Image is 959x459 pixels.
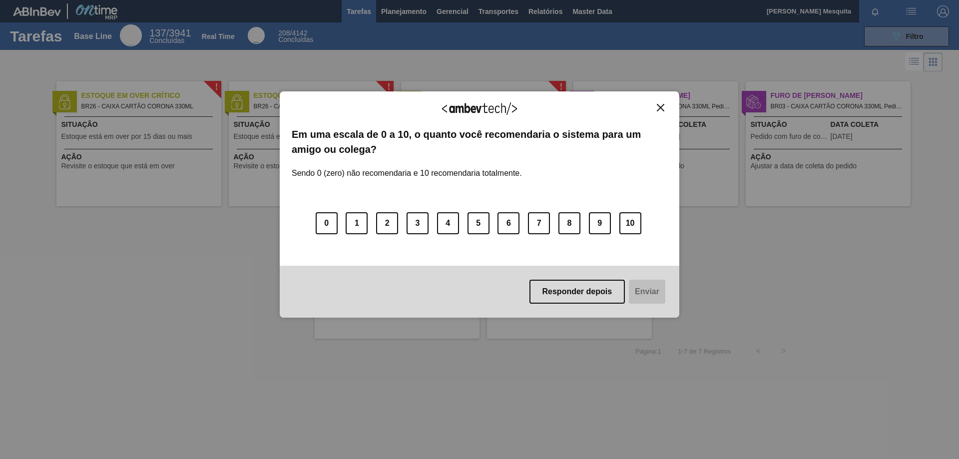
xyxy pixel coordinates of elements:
[589,212,611,234] button: 9
[346,212,368,234] button: 1
[657,104,664,111] img: Close
[376,212,398,234] button: 2
[468,212,489,234] button: 5
[558,212,580,234] button: 8
[528,212,550,234] button: 7
[497,212,519,234] button: 6
[437,212,459,234] button: 4
[654,103,667,112] button: Close
[407,212,429,234] button: 3
[316,212,338,234] button: 0
[292,127,667,157] label: Em uma escala de 0 a 10, o quanto você recomendaria o sistema para um amigo ou colega?
[292,157,522,178] label: Sendo 0 (zero) não recomendaria e 10 recomendaria totalmente.
[529,280,625,304] button: Responder depois
[442,102,517,115] img: Logo Ambevtech
[619,212,641,234] button: 10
